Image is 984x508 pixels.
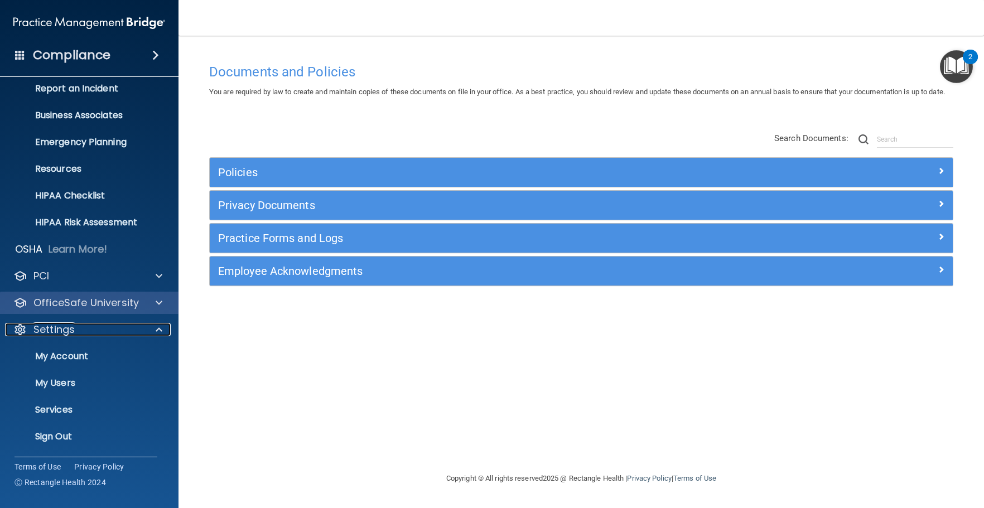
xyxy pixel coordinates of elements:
[15,477,106,488] span: Ⓒ Rectangle Health 2024
[49,243,108,256] p: Learn More!
[209,65,953,79] h4: Documents and Policies
[218,196,944,214] a: Privacy Documents
[877,131,953,148] input: Search
[15,243,43,256] p: OSHA
[13,296,162,309] a: OfficeSafe University
[13,269,162,283] a: PCI
[218,163,944,181] a: Policies
[7,163,160,175] p: Resources
[209,88,945,96] span: You are required by law to create and maintain copies of these documents on file in your office. ...
[7,378,160,389] p: My Users
[7,190,160,201] p: HIPAA Checklist
[673,474,716,482] a: Terms of Use
[378,461,785,496] div: Copyright © All rights reserved 2025 @ Rectangle Health | |
[968,57,972,71] div: 2
[940,50,973,83] button: Open Resource Center, 2 new notifications
[13,12,165,34] img: PMB logo
[7,137,160,148] p: Emergency Planning
[33,269,49,283] p: PCI
[33,296,139,309] p: OfficeSafe University
[858,134,869,144] img: ic-search.3b580494.png
[218,166,759,178] h5: Policies
[218,229,944,247] a: Practice Forms and Logs
[7,83,160,94] p: Report an Incident
[7,110,160,121] p: Business Associates
[774,133,848,143] span: Search Documents:
[791,429,971,473] iframe: Drift Widget Chat Controller
[15,461,61,472] a: Terms of Use
[218,262,944,280] a: Employee Acknowledgments
[13,323,162,336] a: Settings
[33,47,110,63] h4: Compliance
[7,217,160,228] p: HIPAA Risk Assessment
[218,265,759,277] h5: Employee Acknowledgments
[7,351,160,362] p: My Account
[7,431,160,442] p: Sign Out
[218,232,759,244] h5: Practice Forms and Logs
[218,199,759,211] h5: Privacy Documents
[627,474,671,482] a: Privacy Policy
[7,404,160,415] p: Services
[74,461,124,472] a: Privacy Policy
[33,323,75,336] p: Settings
